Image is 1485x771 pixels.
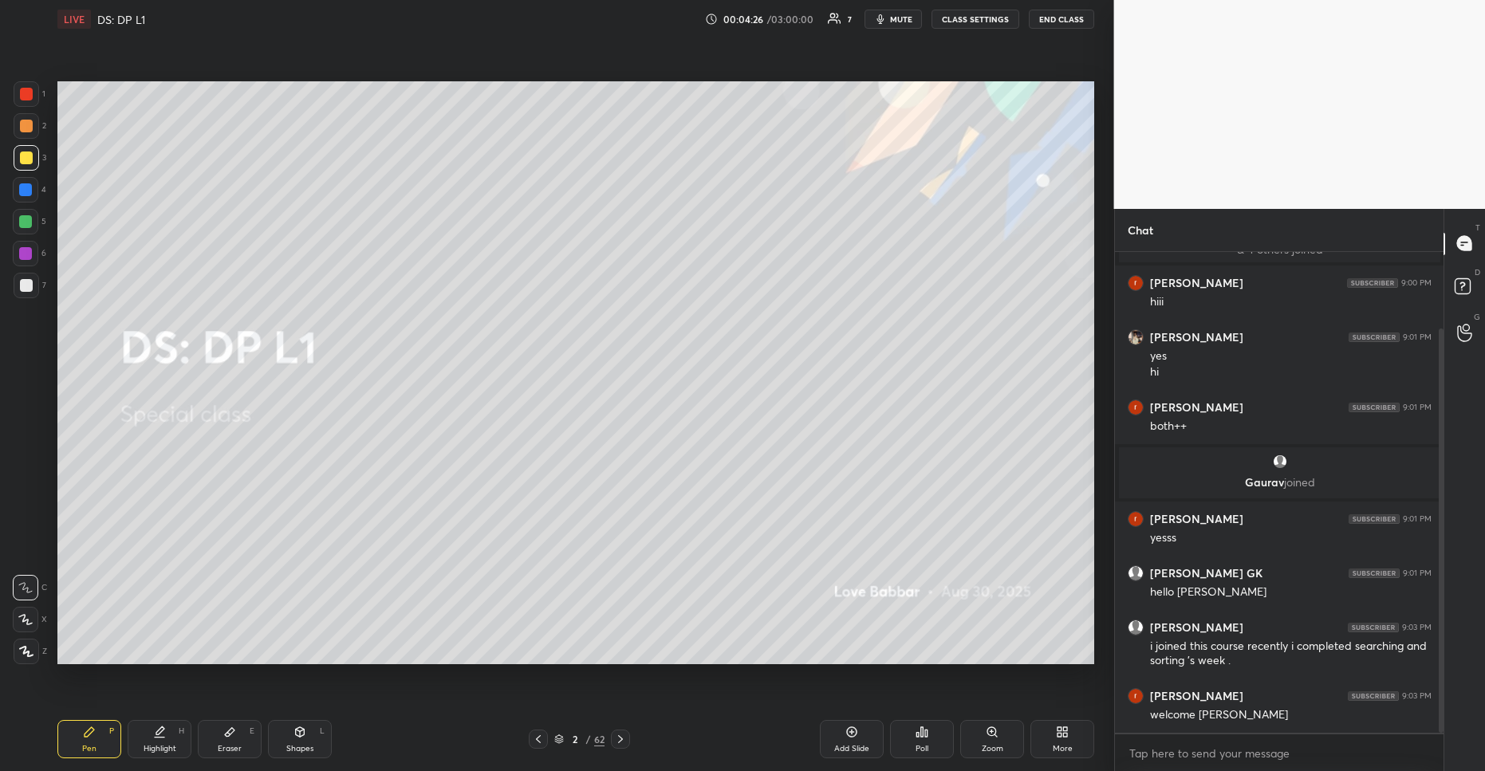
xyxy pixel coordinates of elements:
div: C [13,575,47,600]
div: 5 [13,209,46,234]
div: 3 [14,145,46,171]
div: welcome [PERSON_NAME] [1150,707,1432,723]
h6: [PERSON_NAME] [1150,512,1243,526]
div: Pen [82,745,97,753]
img: default.png [1129,620,1143,635]
p: Gaurav [1129,476,1431,489]
h6: [PERSON_NAME] GK [1150,566,1262,580]
h6: [PERSON_NAME] [1150,276,1243,290]
div: Highlight [144,745,176,753]
div: Zoom [982,745,1003,753]
div: 7 [14,273,46,298]
img: 4P8fHbbgJtejmAAAAAElFTkSuQmCC [1349,332,1400,342]
div: 9:01 PM [1403,332,1432,342]
img: 4P8fHbbgJtejmAAAAAElFTkSuQmCC [1349,568,1400,578]
div: E [250,727,254,735]
h6: [PERSON_NAME] [1150,330,1243,344]
div: L [320,727,325,735]
img: 4P8fHbbgJtejmAAAAAElFTkSuQmCC [1349,403,1400,412]
p: Chat [1115,209,1166,251]
p: & 4 others joined [1129,243,1431,256]
p: G [1474,311,1480,323]
img: 4P8fHbbgJtejmAAAAAElFTkSuQmCC [1349,514,1400,524]
div: i joined this course recently i completed searching and sorting 's week . [1150,639,1432,669]
div: 7 [848,15,852,23]
img: thumbnail.jpg [1129,689,1143,703]
div: X [13,607,47,632]
img: default.png [1129,566,1143,580]
div: 6 [13,241,46,266]
div: 62 [594,732,605,746]
div: 9:01 PM [1403,403,1432,412]
img: thumbnail.jpg [1129,512,1143,526]
div: More [1053,745,1073,753]
div: 2 [567,734,583,744]
button: mute [865,10,922,29]
h4: DS: DP L1 [97,12,145,27]
p: D [1475,266,1480,278]
div: yes [1150,348,1432,364]
span: joined [1283,474,1314,490]
div: Z [14,639,47,664]
div: both++ [1150,419,1432,435]
div: 9:03 PM [1402,691,1432,701]
img: thumbnail.jpg [1129,330,1143,344]
h6: [PERSON_NAME] [1150,620,1243,635]
div: H [179,727,184,735]
div: 2 [14,113,46,139]
span: mute [890,14,912,25]
p: T [1475,222,1480,234]
div: hiii [1150,294,1432,310]
button: END CLASS [1029,10,1094,29]
div: / [586,734,591,744]
div: hi [1150,364,1432,380]
div: Add Slide [834,745,869,753]
img: 4P8fHbbgJtejmAAAAAElFTkSuQmCC [1347,278,1398,288]
img: default.png [1271,454,1287,470]
div: Eraser [218,745,242,753]
h6: [PERSON_NAME] [1150,689,1243,703]
div: P [109,727,114,735]
div: grid [1115,252,1444,733]
div: 1 [14,81,45,107]
img: 4P8fHbbgJtejmAAAAAElFTkSuQmCC [1348,691,1399,701]
div: 9:01 PM [1403,568,1432,578]
button: CLASS SETTINGS [932,10,1019,29]
div: 9:00 PM [1401,278,1432,288]
h6: [PERSON_NAME] [1150,400,1243,415]
div: hello [PERSON_NAME] [1150,584,1432,600]
div: 4 [13,177,46,203]
div: Shapes [286,745,313,753]
div: yesss [1150,530,1432,546]
div: Poll [916,745,928,753]
div: LIVE [57,10,91,29]
img: 4P8fHbbgJtejmAAAAAElFTkSuQmCC [1348,623,1399,632]
div: 9:01 PM [1403,514,1432,524]
img: thumbnail.jpg [1129,400,1143,415]
img: thumbnail.jpg [1129,276,1143,290]
div: 9:03 PM [1402,623,1432,632]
